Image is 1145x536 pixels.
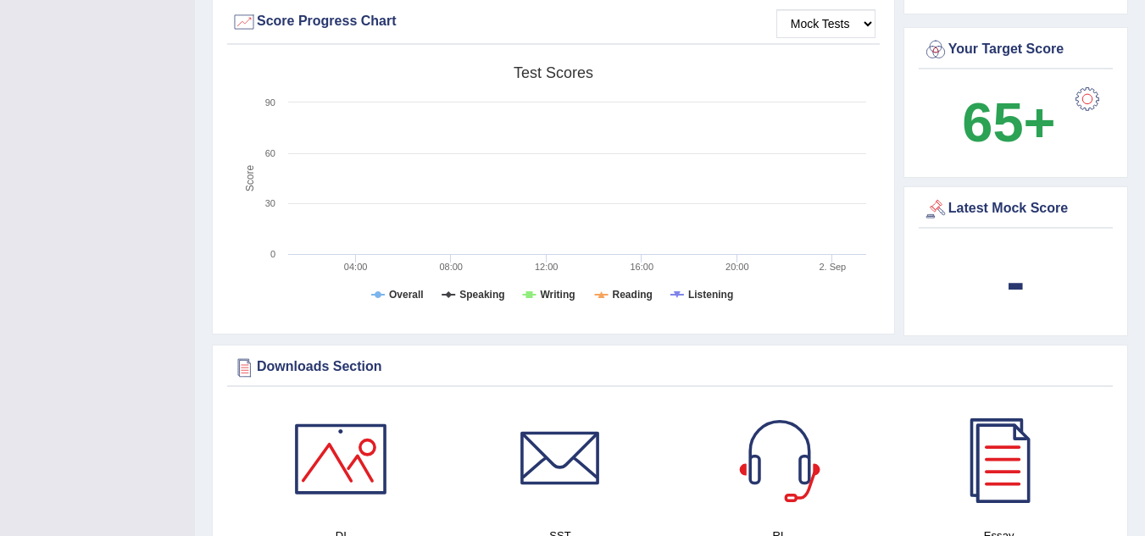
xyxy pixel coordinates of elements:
tspan: Speaking [459,289,504,301]
text: 20:00 [725,262,749,272]
text: 16:00 [630,262,653,272]
tspan: Writing [540,289,575,301]
tspan: 2. Sep [819,262,846,272]
tspan: Test scores [514,64,593,81]
text: 12:00 [535,262,559,272]
tspan: Overall [389,289,424,301]
text: 30 [265,198,275,208]
tspan: Listening [688,289,733,301]
div: Latest Mock Score [923,196,1109,222]
tspan: Reading [613,289,653,301]
div: Downloads Section [231,355,1109,380]
text: 0 [270,249,275,259]
text: 04:00 [344,262,368,272]
b: - [1007,251,1025,312]
div: Score Progress Chart [231,9,875,35]
text: 60 [265,148,275,158]
text: 90 [265,97,275,108]
text: 08:00 [439,262,463,272]
tspan: Score [244,165,256,192]
b: 65+ [962,91,1055,153]
div: Your Target Score [923,37,1109,63]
